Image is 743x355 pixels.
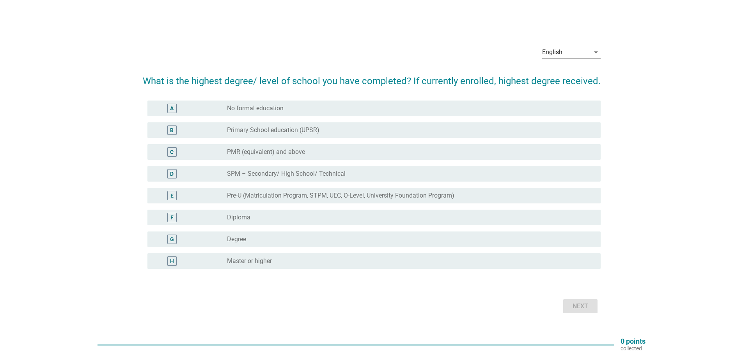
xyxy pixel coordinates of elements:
div: D [170,170,174,178]
label: PMR (equivalent) and above [227,148,305,156]
div: C [170,148,174,156]
i: arrow_drop_down [591,48,601,57]
label: Degree [227,235,246,243]
div: English [542,49,562,56]
div: A [170,104,174,112]
p: collected [621,345,645,352]
div: H [170,257,174,265]
label: No formal education [227,104,284,112]
div: G [170,235,174,243]
label: SPM – Secondary/ High School/ Technical [227,170,346,178]
p: 0 points [621,338,645,345]
label: Diploma [227,214,250,221]
div: F [170,213,174,221]
h2: What is the highest degree/ level of school you have completed? If currently enrolled, highest de... [143,66,601,88]
div: E [170,191,174,200]
label: Master or higher [227,257,272,265]
label: Pre-U (Matriculation Program, STPM, UEC, O-Level, University Foundation Program) [227,192,454,200]
div: B [170,126,174,134]
label: Primary School education (UPSR) [227,126,319,134]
